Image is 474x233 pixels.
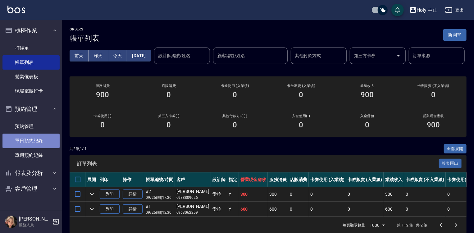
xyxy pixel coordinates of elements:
button: 列印 [100,204,120,214]
button: 新開單 [443,29,467,41]
h2: 店販消費 [143,84,194,88]
button: Holy 中山 [407,4,440,16]
div: [PERSON_NAME] [176,203,209,210]
h3: 900 [427,121,440,129]
th: 卡券使用(-) [446,172,471,187]
button: 今天 [108,50,127,62]
h2: 卡券販賣 (不入業績) [408,84,459,88]
a: 新開單 [443,32,467,38]
td: 愛拉 [211,187,227,202]
p: 0988809026 [176,195,209,200]
button: 全部展開 [444,144,467,154]
td: 愛拉 [211,202,227,217]
td: #2 [144,187,175,202]
td: #1 [144,202,175,217]
span: 訂單列表 [77,161,439,167]
td: Y [227,187,239,202]
button: expand row [87,190,97,199]
button: 報表匯出 [439,159,462,168]
th: 營業現金應收 [239,172,268,187]
a: 預約管理 [2,119,60,134]
p: 共 2 筆, 1 / 1 [70,146,87,152]
h2: 其他付款方式(-) [209,114,261,118]
button: 櫃檯作業 [2,22,60,39]
h2: 入金儲值 [342,114,393,118]
th: 列印 [98,172,121,187]
td: 0 [446,202,471,217]
h2: 第三方卡券(-) [143,114,194,118]
h5: [PERSON_NAME] [19,216,51,222]
p: 服務人員 [19,222,51,228]
button: expand row [87,204,97,214]
button: 預約管理 [2,101,60,117]
th: 展開 [86,172,98,187]
p: 09/25 (四) 17:36 [146,195,173,200]
h2: 業績收入 [342,84,393,88]
th: 帳單編號/時間 [144,172,175,187]
button: save [391,4,404,16]
a: 單週預約紀錄 [2,148,60,162]
td: 300 [384,187,404,202]
p: 每頁顯示數量 [343,222,365,228]
a: 營業儀表板 [2,70,60,84]
h3: 900 [96,90,109,99]
th: 業績收入 [384,172,404,187]
h2: 卡券使用 (入業績) [209,84,261,88]
h3: 900 [361,90,374,99]
th: 店販消費 [288,172,309,187]
td: 600 [239,202,268,217]
a: 報表匯出 [439,160,462,166]
a: 打帳單 [2,41,60,55]
td: 0 [309,202,346,217]
th: 服務消費 [268,172,288,187]
td: 0 [309,187,346,202]
h3: 0 [431,90,436,99]
p: 09/25 (四) 12:30 [146,210,173,215]
img: Logo [7,6,25,13]
img: Person [5,216,17,228]
p: 第 1–2 筆 共 2 筆 [397,222,427,228]
th: 操作 [121,172,144,187]
th: 卡券販賣 (入業績) [346,172,384,187]
td: 600 [384,202,404,217]
h2: ORDERS [70,27,99,31]
button: 登出 [443,4,467,16]
h3: 0 [365,121,370,129]
div: [PERSON_NAME] [176,188,209,195]
a: 單日預約紀錄 [2,134,60,148]
td: 600 [268,202,288,217]
button: 客戶管理 [2,181,60,197]
th: 卡券販賣 (不入業績) [404,172,446,187]
td: 0 [346,187,384,202]
td: 0 [288,202,309,217]
th: 卡券使用 (入業績) [309,172,346,187]
button: Open [394,51,403,61]
h3: 服務消費 [77,84,128,88]
h3: 0 [167,90,171,99]
td: 0 [404,187,446,202]
td: 0 [446,187,471,202]
a: 現場電腦打卡 [2,84,60,98]
p: 0963062259 [176,210,209,215]
button: 列印 [100,190,120,199]
h2: 入金使用(-) [276,114,327,118]
h3: 0 [101,121,105,129]
div: Holy 中山 [417,6,438,14]
td: 0 [346,202,384,217]
h3: 0 [299,121,303,129]
h2: 卡券使用(-) [77,114,128,118]
h3: 0 [233,121,237,129]
td: Y [227,202,239,217]
a: 詳情 [123,190,143,199]
a: 帳單列表 [2,55,60,70]
td: 300 [268,187,288,202]
th: 指定 [227,172,239,187]
button: 前天 [70,50,89,62]
th: 客戶 [175,172,211,187]
a: 詳情 [123,204,143,214]
h2: 營業現金應收 [408,114,459,118]
h3: 0 [167,121,171,129]
h3: 0 [233,90,237,99]
td: 0 [404,202,446,217]
button: [DATE] [127,50,151,62]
